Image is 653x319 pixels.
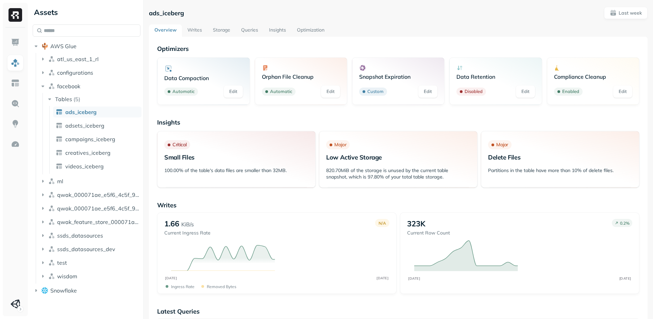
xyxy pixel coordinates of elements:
a: ads_iceberg [53,107,141,117]
a: creatives_iceberg [53,147,141,158]
span: Snowflake [50,287,77,294]
p: 0.2 % [620,221,630,226]
p: Optimizers [157,45,639,53]
span: test [57,259,67,266]
p: Major [334,142,346,148]
tspan: [DATE] [408,276,420,280]
button: ssds_datasources_dev [39,244,141,255]
img: namespace [48,191,55,198]
p: Automatic [270,88,292,95]
a: Edit [321,86,340,98]
p: Disabled [465,88,483,95]
p: Enabled [562,88,579,95]
img: namespace [48,69,55,76]
button: ssds_datasources [39,230,141,241]
span: adsets_iceberg [65,122,104,129]
img: table [56,149,63,156]
p: Major [496,142,508,148]
a: Edit [613,86,632,98]
img: table [56,122,63,129]
a: Insights [264,24,291,37]
p: Removed bytes [207,284,236,289]
span: configurations [57,69,93,76]
img: Optimization [11,140,20,149]
img: table [56,163,63,170]
img: Insights [11,119,20,128]
a: Queries [236,24,264,37]
p: Snapshot Expiration [359,73,437,80]
span: ml [57,178,63,185]
button: wisdom [39,271,141,282]
span: campaigns_iceberg [65,136,115,143]
span: qwak_000071ae_e5f6_4c5f_97ab_2b533d00d294_analytics_data [57,191,141,198]
span: ads_iceberg [65,109,97,115]
p: Small Files [164,153,308,161]
span: creatives_iceberg [65,149,111,156]
span: ssds_datasources_dev [57,246,115,252]
button: ml [39,176,141,187]
img: namespace [48,273,55,280]
p: Data Compaction [164,75,242,81]
img: namespace [48,259,55,266]
div: Assets [33,7,140,18]
img: namespace [48,178,55,185]
p: Last week [619,10,642,16]
p: Ingress Rate [171,284,195,289]
p: 323K [407,219,425,228]
img: namespace [48,83,55,90]
p: Low Active Storage [326,153,470,161]
img: Assets [11,58,20,67]
button: qwak_000071ae_e5f6_4c5f_97ab_2b533d00d294_analytics_data [39,189,141,200]
span: videos_iceberg [65,163,104,170]
a: Writes [182,24,207,37]
img: root [41,43,48,50]
a: Edit [516,86,535,98]
a: Optimization [291,24,330,37]
button: Tables(5) [46,94,141,105]
p: KiB/s [181,220,194,228]
a: Storage [207,24,236,37]
img: namespace [48,219,55,225]
tspan: [DATE] [165,276,177,280]
img: namespace [48,246,55,252]
p: Current Ingress Rate [164,230,211,236]
p: Delete Files [488,153,632,161]
img: namespace [48,205,55,212]
p: Insights [157,118,639,126]
a: Overview [149,24,182,37]
p: 100.00% of the table's data files are smaller than 32MB. [164,167,308,174]
p: 820.70MiB of the storage is unused by the current table snapshot, which is 97.80% of your total t... [326,167,470,180]
span: atl_us_east_1_rl [57,56,99,62]
button: atl_us_east_1_rl [39,54,141,64]
button: facebook [39,81,141,92]
p: Custom [367,88,384,95]
img: namespace [48,56,55,62]
button: qwak_000071ae_e5f6_4c5f_97ab_2b533d00d294_analytics_data_view [39,203,141,214]
button: qwak_feature_store_000071ae_e5f6_4c5f_97ab_2b533d00d294 [39,217,141,227]
span: AWS Glue [50,43,77,50]
span: wisdom [57,273,77,280]
img: Unity [11,299,20,309]
tspan: [DATE] [377,276,389,280]
p: Orphan File Cleanup [262,73,340,80]
button: configurations [39,67,141,78]
img: table [56,109,63,115]
span: ssds_datasources [57,232,103,239]
p: Data Retention [456,73,535,80]
span: facebook [57,83,80,90]
p: Current Row Count [407,230,450,236]
span: qwak_feature_store_000071ae_e5f6_4c5f_97ab_2b533d00d294 [57,219,141,225]
img: Ryft [9,8,22,22]
button: AWS Glue [33,41,140,52]
span: Tables [55,96,72,102]
p: ( 5 ) [73,96,80,102]
img: namespace [48,232,55,239]
p: N/A [379,221,386,226]
img: Dashboard [11,38,20,47]
p: Critical [172,142,187,148]
p: Compliance Cleanup [554,73,632,80]
img: Asset Explorer [11,79,20,88]
p: Latest Queries [157,307,639,315]
p: Automatic [172,88,195,95]
p: Writes [157,201,639,209]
